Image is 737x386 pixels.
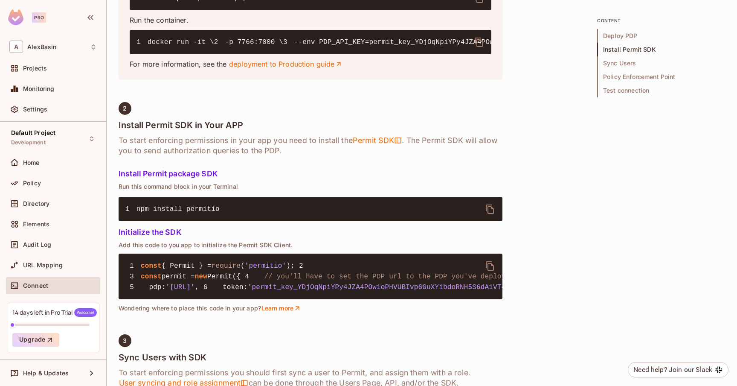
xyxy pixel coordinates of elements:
h5: Install Permit package SDK [119,170,502,178]
span: Directory [23,200,49,207]
span: URL Mapping [23,262,63,269]
div: Need help? Join our Slack [633,365,712,375]
h4: Sync Users with SDK [119,352,502,363]
span: A [9,41,23,53]
p: Run the container. [130,15,491,25]
button: delete [480,199,500,219]
span: Permit({ [207,273,241,281]
span: new [195,273,207,281]
span: Deploy PDP [597,29,725,43]
span: Settings [23,106,47,113]
span: 'permit_key_YDjOqNpiYPy4JZA4POw1oPHVUBIvp6GuXYibdoRNH5S6dA1VT4FC5rU0t2AMO3x3j2TBr7u2oYl5tMaiQpiYFR' [248,284,659,291]
span: permit = [162,273,195,281]
span: const [141,262,162,270]
span: 2 [123,105,127,112]
p: For more information, see the [130,59,491,69]
span: Welcome! [74,308,97,317]
span: Permit SDK [353,135,402,146]
span: 1 [125,204,136,214]
span: Projects [23,65,47,72]
p: content [597,17,725,24]
h5: Initialize the SDK [119,228,502,237]
span: Elements [23,221,49,228]
span: 2 [214,37,225,47]
span: 4 [241,272,256,282]
span: Policy [23,180,41,187]
code: }); [125,262,691,291]
span: Install Permit SDK [597,43,725,56]
span: 3 [283,37,294,47]
span: Default Project [11,129,55,136]
span: Workspace: AlexBasin [27,44,56,50]
span: '[URL]' [166,284,195,291]
h4: Install Permit SDK in Your APP [119,120,502,130]
span: 6 [199,282,215,292]
span: Connect [23,282,48,289]
span: 1 [136,37,148,47]
button: delete [469,32,489,53]
p: Wondering where to place this code in your app? [119,304,502,312]
span: docker run -it \ [148,38,214,46]
span: Audit Log [23,241,51,248]
span: Policy Enforcement Point [597,70,725,84]
span: require [212,262,241,270]
p: Add this code to you app to initialize the Permit SDK Client. [119,242,502,249]
span: pdp [149,284,162,291]
a: Learn more [261,304,302,312]
span: Development [11,139,46,146]
span: , [195,284,199,291]
span: Test connection [597,84,725,97]
span: 3 [123,337,127,344]
span: const [141,273,162,281]
span: ); [286,262,295,270]
span: 2 [295,261,310,271]
span: 5 [125,282,141,292]
span: : [162,284,166,291]
span: ( [241,262,245,270]
div: 14 days left in Pro Trial [12,308,97,317]
span: Help & Updates [23,370,69,377]
img: SReyMgAAAABJRU5ErkJggg== [8,9,23,25]
span: 'permitio' [245,262,287,270]
span: Home [23,159,40,166]
span: token [223,284,244,291]
h6: To start enforcing permissions in your app you need to install the . The Permit SDK will allow yo... [119,135,502,156]
span: : [244,284,248,291]
span: Monitoring [23,85,55,92]
button: delete [480,256,500,276]
span: Sync Users [597,56,725,70]
span: 1 [125,261,141,271]
div: Pro [32,12,46,23]
button: Upgrade [12,333,59,347]
a: deployment to Production guide [229,59,343,69]
span: npm install permitio [136,205,220,213]
p: Run this command block in your Terminal [119,183,502,190]
span: 3 [125,272,141,282]
span: // you'll have to set the PDP url to the PDP you've deployed in the previous step [264,273,601,281]
span: { Permit } = [162,262,212,270]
